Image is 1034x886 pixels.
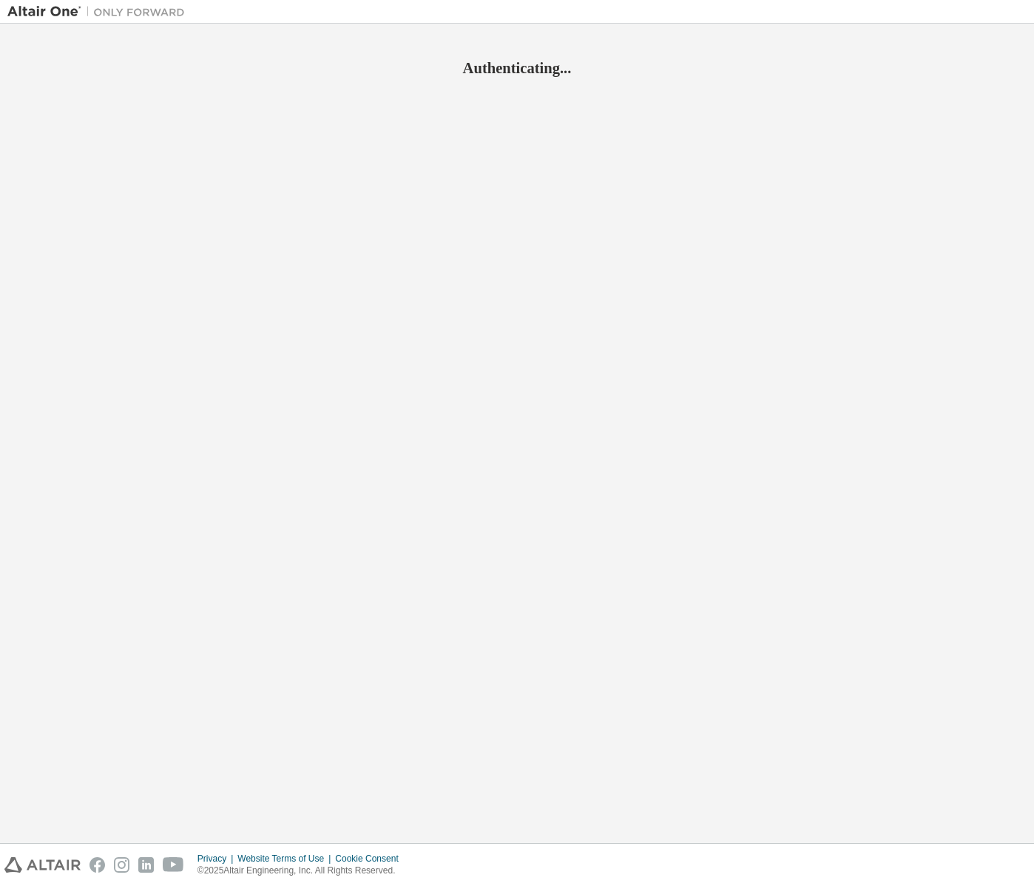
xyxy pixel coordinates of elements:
div: Website Terms of Use [237,853,335,865]
div: Cookie Consent [335,853,407,865]
img: linkedin.svg [138,857,154,873]
img: altair_logo.svg [4,857,81,873]
h2: Authenticating... [7,58,1027,78]
div: Privacy [197,853,237,865]
p: © 2025 Altair Engineering, Inc. All Rights Reserved. [197,865,408,877]
img: youtube.svg [163,857,184,873]
img: Altair One [7,4,192,19]
img: facebook.svg [89,857,105,873]
img: instagram.svg [114,857,129,873]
